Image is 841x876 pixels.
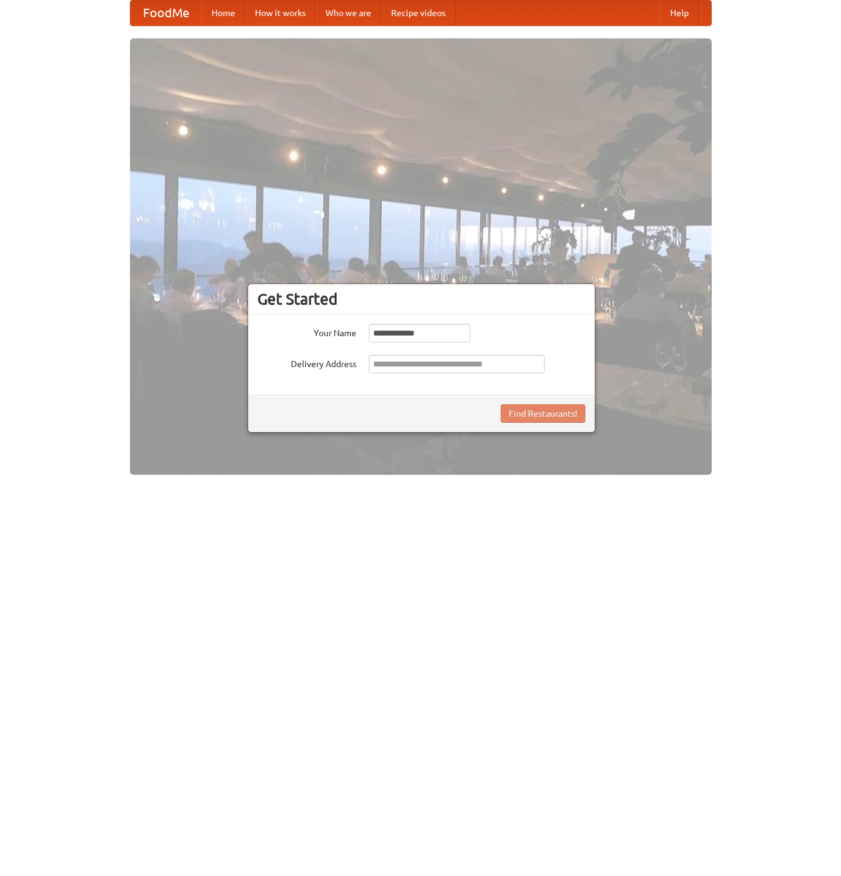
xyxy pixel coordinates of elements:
[660,1,699,25] a: Help
[257,355,356,370] label: Delivery Address
[257,324,356,339] label: Your Name
[131,1,202,25] a: FoodMe
[245,1,316,25] a: How it works
[316,1,381,25] a: Who we are
[202,1,245,25] a: Home
[501,404,585,423] button: Find Restaurants!
[257,290,585,308] h3: Get Started
[381,1,455,25] a: Recipe videos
